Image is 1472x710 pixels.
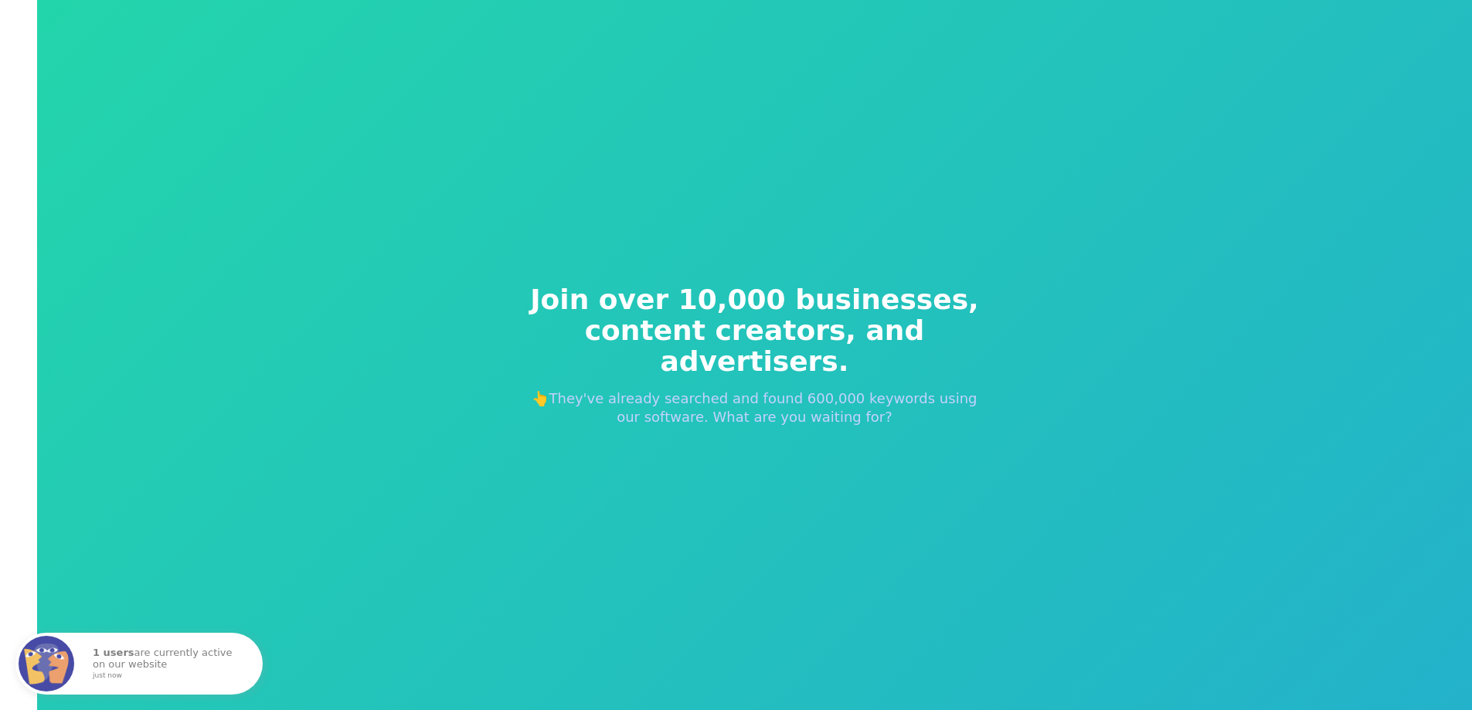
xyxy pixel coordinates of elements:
[93,647,247,679] p: are currently active on our website
[93,672,243,680] small: just now
[19,636,74,691] img: Fomo
[520,284,990,315] span: Join over 10,000 businesses,
[520,389,990,426] p: 👆They've already searched and found 600,000 keywords using our software. What are you waiting for?
[93,647,134,658] strong: 1 users
[520,315,990,377] span: content creators, and advertisers.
